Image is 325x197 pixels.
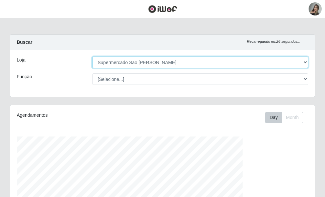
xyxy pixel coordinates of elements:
[282,112,303,123] button: Month
[17,112,133,119] div: Agendamentos
[148,5,177,13] img: CoreUI Logo
[17,57,25,63] label: Loja
[265,112,303,123] div: First group
[265,112,308,123] div: Toolbar with button groups
[247,39,300,43] i: Recarregando em 26 segundos...
[17,73,32,80] label: Função
[17,39,32,45] strong: Buscar
[265,112,282,123] button: Day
